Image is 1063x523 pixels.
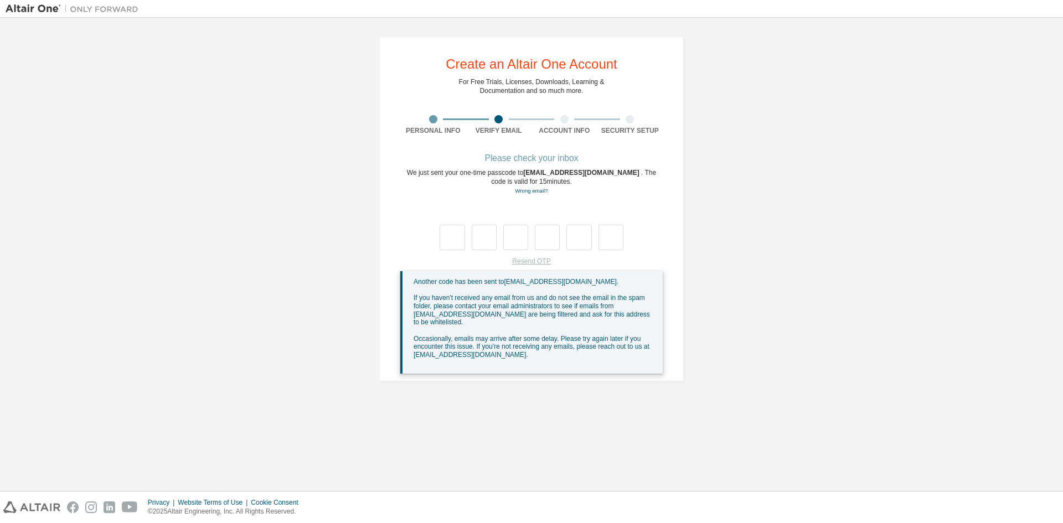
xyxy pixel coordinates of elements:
span: If you haven't received any email from us and do not see the email in the spam folder, please con... [414,294,650,326]
div: Create an Altair One Account [446,58,617,71]
img: youtube.svg [122,501,138,513]
div: Please check your inbox [400,155,663,162]
div: Account Info [531,126,597,135]
a: Go back to the registration form [515,188,548,194]
img: Altair One [6,3,144,14]
div: We just sent your one-time passcode to . The code is valid for 15 minutes. [400,168,663,195]
img: instagram.svg [85,501,97,513]
div: Security Setup [597,126,663,135]
span: Another code has been sent to [EMAIL_ADDRESS][DOMAIN_NAME] . [414,278,618,286]
span: [EMAIL_ADDRESS][DOMAIN_NAME] [523,169,641,177]
p: © 2025 Altair Engineering, Inc. All Rights Reserved. [148,507,305,516]
div: For Free Trials, Licenses, Downloads, Learning & Documentation and so much more. [459,77,605,95]
img: facebook.svg [67,501,79,513]
div: Cookie Consent [251,498,305,507]
div: Privacy [148,498,178,507]
div: Verify Email [466,126,532,135]
span: Occasionally, emails may arrive after some delay. Please try again later if you encounter this is... [414,335,649,359]
img: altair_logo.svg [3,501,60,513]
div: Personal Info [400,126,466,135]
img: linkedin.svg [104,501,115,513]
div: Website Terms of Use [178,498,251,507]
